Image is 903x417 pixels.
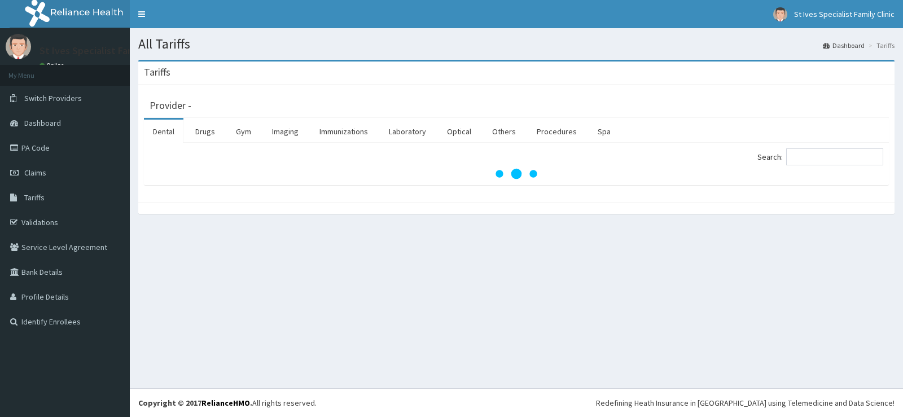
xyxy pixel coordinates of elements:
[40,46,172,56] p: St Ives Specialist Family Clinic
[823,41,865,50] a: Dashboard
[438,120,480,143] a: Optical
[794,9,895,19] span: St Ives Specialist Family Clinic
[186,120,224,143] a: Drugs
[138,37,895,51] h1: All Tariffs
[494,151,539,196] svg: audio-loading
[866,41,895,50] li: Tariffs
[144,120,183,143] a: Dental
[201,398,250,408] a: RelianceHMO
[528,120,586,143] a: Procedures
[24,192,45,203] span: Tariffs
[757,148,883,165] label: Search:
[263,120,308,143] a: Imaging
[40,62,67,69] a: Online
[144,67,170,77] h3: Tariffs
[6,34,31,59] img: User Image
[786,148,883,165] input: Search:
[596,397,895,409] div: Redefining Heath Insurance in [GEOGRAPHIC_DATA] using Telemedicine and Data Science!
[773,7,787,21] img: User Image
[130,388,903,417] footer: All rights reserved.
[138,398,252,408] strong: Copyright © 2017 .
[589,120,620,143] a: Spa
[24,118,61,128] span: Dashboard
[24,93,82,103] span: Switch Providers
[227,120,260,143] a: Gym
[310,120,377,143] a: Immunizations
[24,168,46,178] span: Claims
[150,100,191,111] h3: Provider -
[380,120,435,143] a: Laboratory
[483,120,525,143] a: Others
